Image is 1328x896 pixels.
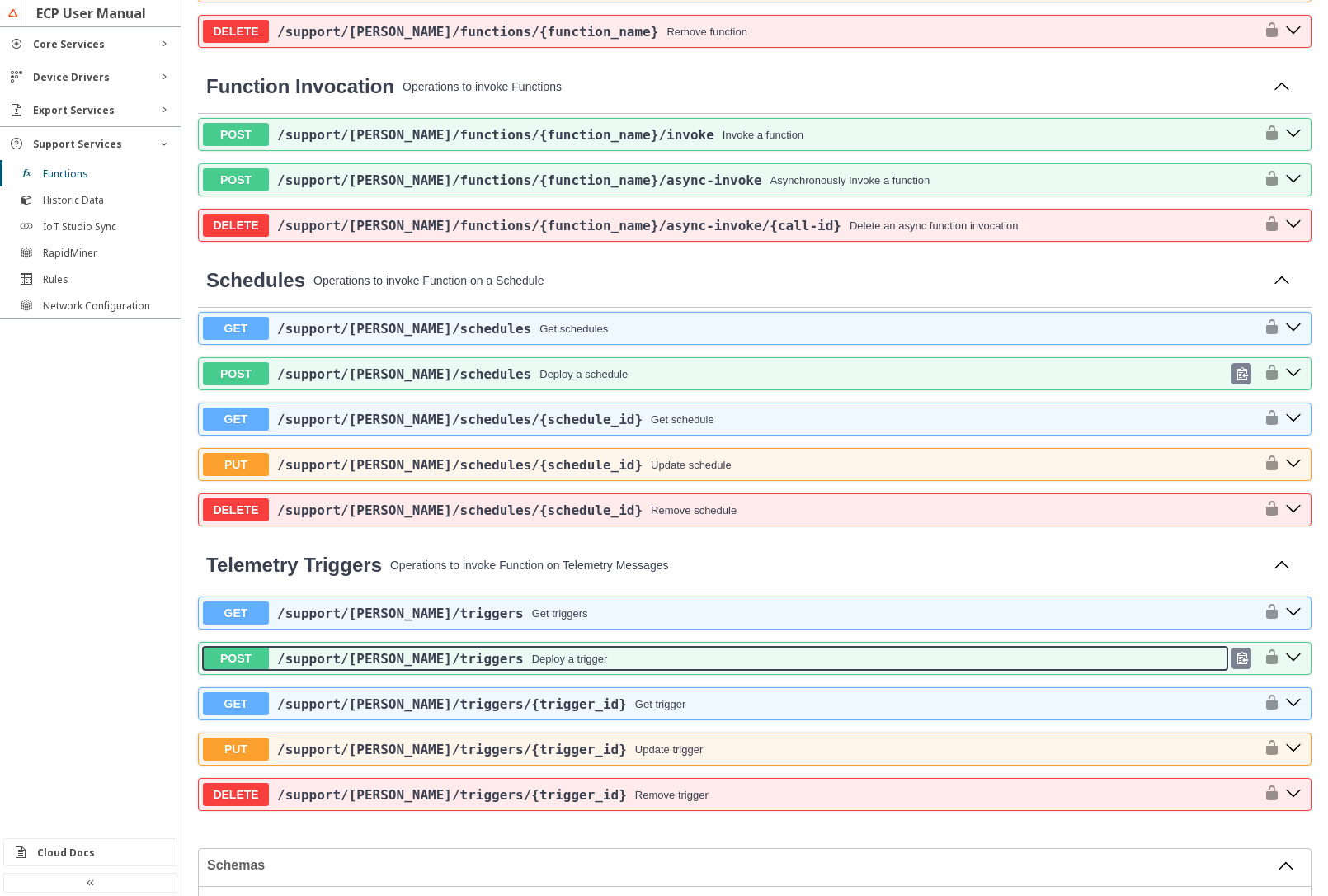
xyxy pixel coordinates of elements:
[277,366,531,382] span: /support /[PERSON_NAME] /schedules
[277,742,627,757] span: /support /[PERSON_NAME] /triggers /{trigger_id}
[203,362,269,385] span: POST
[203,20,1255,43] button: DELETE/support/[PERSON_NAME]/functions/{function_name}Remove function
[277,366,531,382] a: /support/[PERSON_NAME]/schedules
[1231,648,1251,669] div: Copy to clipboard
[277,696,627,712] a: /support/[PERSON_NAME]/triggers/{trigger_id}
[277,127,714,143] span: /support /[PERSON_NAME] /functions /{function_name} /invoke
[277,606,524,621] span: /support /[PERSON_NAME] /triggers
[651,413,714,426] div: Get schedule
[1280,602,1307,624] button: get ​/support​/faas​/triggers
[1280,693,1307,714] button: get ​/support​/faas​/triggers​/{trigger_id}
[203,453,1255,476] button: PUT/support/[PERSON_NAME]/schedules/{schedule_id}Update schedule
[206,75,394,98] a: Function Invocation
[1280,454,1307,475] button: put ​/support​/faas​/schedules​/{schedule_id}
[390,559,1260,572] p: Operations to invoke Function on Telemetry Messages
[635,698,685,710] div: Get trigger
[403,80,1260,93] p: Operations to invoke Functions
[203,20,269,43] span: DELETE
[539,323,608,335] div: Get schedules
[206,554,382,576] span: Telemetry Triggers
[1255,125,1280,144] button: authorization button unlocked
[1255,648,1280,668] button: authorization button unlocked
[277,787,627,803] a: /support/[PERSON_NAME]/triggers/{trigger_id}
[206,269,305,291] span: Schedules
[532,653,608,665] div: Deploy a trigger
[651,459,732,471] div: Update schedule
[277,172,762,188] a: /support/[PERSON_NAME]/functions/{function_name}/async-invoke
[277,457,643,473] span: /support /[PERSON_NAME] /schedules /{schedule_id}
[1255,500,1280,520] button: authorization button unlocked
[203,453,269,476] span: PUT
[1255,739,1280,759] button: authorization button unlocked
[1280,169,1307,191] button: post ​/support​/faas​/functions​/{function_name}​/async-invoke
[1255,318,1280,338] button: authorization button unlocked
[277,172,762,188] span: /support /[PERSON_NAME] /functions /{function_name} /async-invoke
[1255,364,1280,384] button: authorization button unlocked
[207,857,1294,874] button: Schemas
[277,321,531,337] a: /support/[PERSON_NAME]/schedules
[203,647,1227,670] button: POST/support/[PERSON_NAME]/triggersDeploy a trigger
[277,651,524,667] span: /support /[PERSON_NAME] /triggers
[203,783,1255,806] button: DELETE/support/[PERSON_NAME]/triggers/{trigger_id}Remove trigger
[206,269,305,292] a: Schedules
[203,168,269,191] span: POST
[1255,455,1280,474] button: authorization button unlocked
[203,214,269,237] span: DELETE
[203,783,269,806] span: DELETE
[1255,21,1280,41] button: authorization button unlocked
[203,168,1255,191] button: POST/support/[PERSON_NAME]/functions/{function_name}/async-invokeAsynchronously Invoke a function
[1280,363,1307,384] button: post ​/support​/faas​/schedules
[277,651,524,667] a: /support/[PERSON_NAME]/triggers
[203,738,1255,761] button: PUT/support/[PERSON_NAME]/triggers/{trigger_id}Update trigger
[203,408,1255,431] button: GET/support/[PERSON_NAME]/schedules/{schedule_id}Get schedule
[539,368,628,380] div: Deploy a schedule
[1255,603,1280,623] button: authorization button unlocked
[203,362,1227,385] button: POST/support/[PERSON_NAME]/schedulesDeploy a schedule
[277,742,627,757] a: /support/[PERSON_NAME]/triggers/{trigger_id}
[313,274,1260,287] p: Operations to invoke Function on a Schedule
[206,554,382,577] a: Telemetry Triggers
[203,738,269,761] span: PUT
[277,502,643,518] span: /support /[PERSON_NAME] /schedules /{schedule_id}
[1280,784,1307,805] button: delete ​/support​/faas​/triggers​/{trigger_id}
[1255,215,1280,235] button: authorization button unlocked
[203,123,1255,146] button: POST/support/[PERSON_NAME]/functions/{function_name}/invokeInvoke a function
[203,692,1255,715] button: GET/support/[PERSON_NAME]/triggers/{trigger_id}Get trigger
[203,498,269,521] span: DELETE
[277,787,627,803] span: /support /[PERSON_NAME] /triggers /{trigger_id}
[1280,738,1307,760] button: put ​/support​/faas​/triggers​/{trigger_id}
[1231,363,1251,384] div: Copy to clipboard
[203,123,269,146] span: POST
[277,457,643,473] a: /support/[PERSON_NAME]/schedules/{schedule_id}
[203,601,1255,625] button: GET/support/[PERSON_NAME]/triggersGet triggers
[1280,408,1307,430] button: get ​/support​/faas​/schedules​/{schedule_id}
[1255,170,1280,190] button: authorization button unlocked
[277,127,714,143] a: /support/[PERSON_NAME]/functions/{function_name}/invoke
[850,219,1019,232] div: Delete an async function invocation
[1280,21,1307,42] button: delete ​/support​/faas​/functions​/{function_name}
[207,858,1278,873] span: Schemas
[1280,124,1307,145] button: post ​/support​/faas​/functions​/{function_name}​/invoke
[203,317,1255,340] button: GET/support/[PERSON_NAME]/schedulesGet schedules
[635,789,709,801] div: Remove trigger
[277,321,531,337] span: /support /[PERSON_NAME] /schedules
[277,606,524,621] a: /support/[PERSON_NAME]/triggers
[203,498,1255,521] button: DELETE/support/[PERSON_NAME]/schedules/{schedule_id}Remove schedule
[1280,499,1307,521] button: delete ​/support​/faas​/schedules​/{schedule_id}
[277,696,627,712] span: /support /[PERSON_NAME] /triggers /{trigger_id}
[203,408,269,431] span: GET
[203,601,269,625] span: GET
[651,504,737,516] div: Remove schedule
[1255,785,1280,804] button: authorization button unlocked
[203,647,269,670] span: POST
[1269,269,1295,294] button: Collapse operation
[203,214,1255,237] button: DELETE/support/[PERSON_NAME]/functions/{function_name}/async-invoke/{call-id}Delete an async func...
[277,412,643,427] a: /support/[PERSON_NAME]/schedules/{schedule_id}
[635,743,703,756] div: Update trigger
[770,174,930,186] div: Asynchronously Invoke a function
[277,24,658,40] span: /support /[PERSON_NAME] /functions /{function_name}
[1255,694,1280,714] button: authorization button unlocked
[666,26,747,38] div: Remove function
[1280,648,1307,669] button: post ​/support​/faas​/triggers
